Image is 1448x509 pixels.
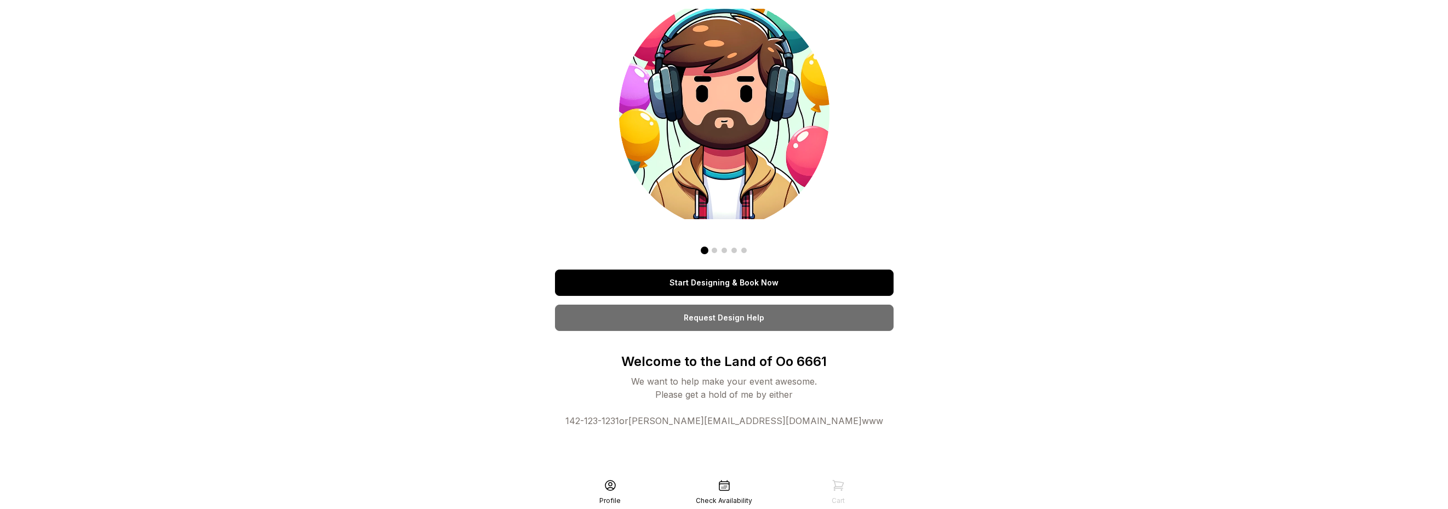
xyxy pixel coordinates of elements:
a: [PERSON_NAME][EMAIL_ADDRESS][DOMAIN_NAME] [628,415,862,426]
div: Cart [832,496,845,505]
a: Request Design Help [555,305,894,331]
p: Welcome to the Land of Oo 6661 [565,353,883,370]
a: Start Designing & Book Now [555,270,894,296]
a: 142-123-1231 [565,415,619,426]
div: We want to help make your event awesome. Please get a hold of me by either or www [565,375,883,427]
div: Profile [599,496,621,505]
div: Check Availability [696,496,752,505]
